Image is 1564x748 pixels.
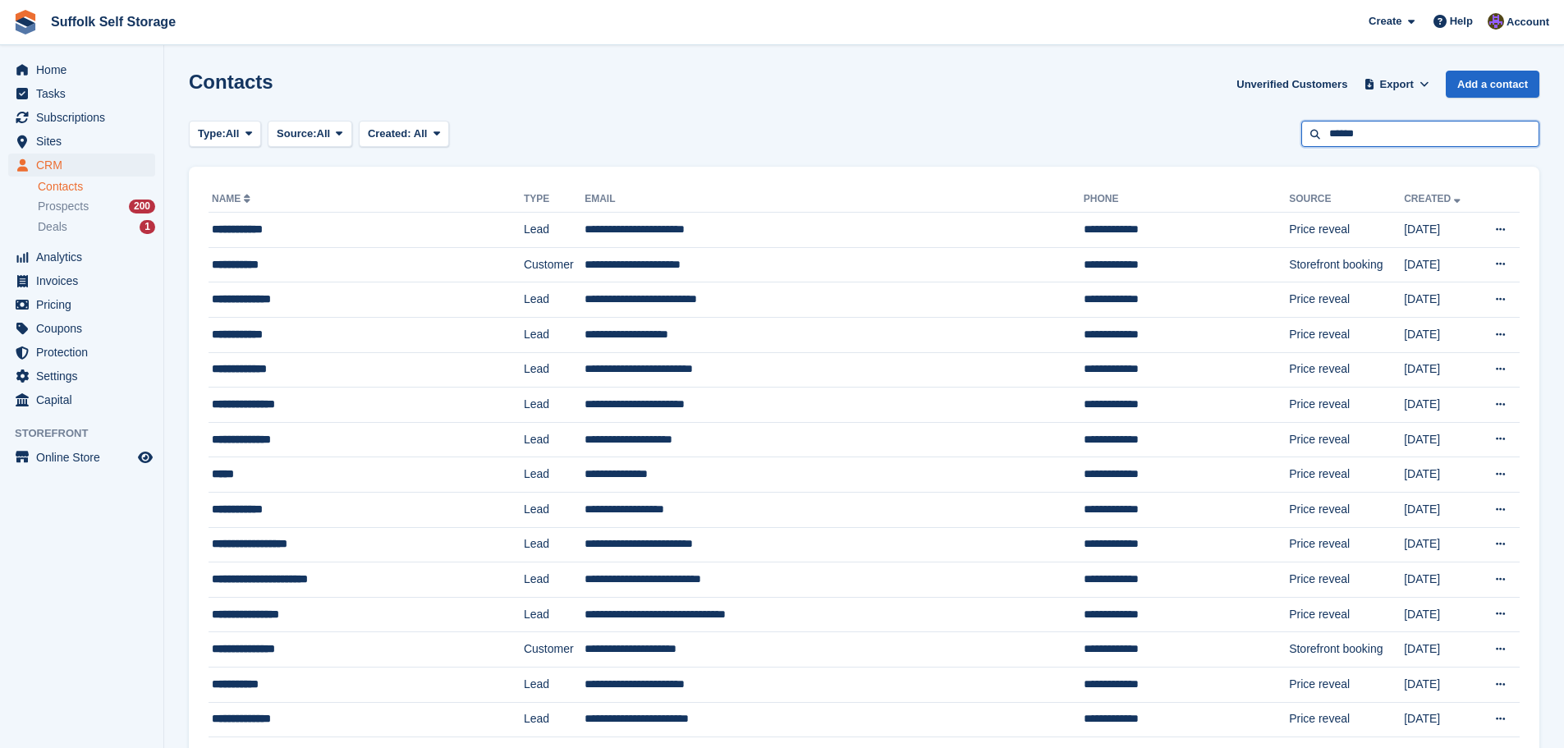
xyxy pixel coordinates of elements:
span: CRM [36,154,135,177]
td: Customer [524,247,585,282]
td: Lead [524,562,585,598]
td: Price reveal [1289,527,1404,562]
td: Lead [524,702,585,737]
a: menu [8,82,155,105]
td: [DATE] [1404,492,1478,527]
td: Price reveal [1289,388,1404,423]
td: [DATE] [1404,282,1478,318]
a: menu [8,365,155,388]
th: Source [1289,186,1404,213]
a: Suffolk Self Storage [44,8,182,35]
th: Type [524,186,585,213]
td: Price reveal [1289,282,1404,318]
span: Pricing [36,293,135,316]
td: Lead [524,317,585,352]
span: Coupons [36,317,135,340]
div: 1 [140,220,155,234]
a: Unverified Customers [1230,71,1354,98]
button: Type: All [189,121,261,148]
div: 200 [129,200,155,213]
button: Export [1360,71,1433,98]
a: menu [8,130,155,153]
td: Customer [524,632,585,668]
span: Sites [36,130,135,153]
a: menu [8,446,155,469]
td: Storefront booking [1289,247,1404,282]
img: stora-icon-8386f47178a22dfd0bd8f6a31ec36ba5ce8667c1dd55bd0f319d3a0aa187defe.svg [13,10,38,34]
span: Home [36,58,135,81]
span: Storefront [15,425,163,442]
td: Price reveal [1289,667,1404,702]
td: Lead [524,457,585,493]
td: [DATE] [1404,597,1478,632]
span: Analytics [36,246,135,268]
span: Create [1369,13,1401,30]
img: Emma [1488,13,1504,30]
a: Deals 1 [38,218,155,236]
td: Lead [524,492,585,527]
span: Subscriptions [36,106,135,129]
a: Prospects 200 [38,198,155,215]
a: menu [8,317,155,340]
button: Created: All [359,121,449,148]
span: Tasks [36,82,135,105]
a: Add a contact [1446,71,1539,98]
a: Name [212,193,254,204]
td: [DATE] [1404,422,1478,457]
a: menu [8,293,155,316]
td: [DATE] [1404,562,1478,598]
td: Price reveal [1289,352,1404,388]
span: Online Store [36,446,135,469]
h1: Contacts [189,71,273,93]
span: All [226,126,240,142]
td: [DATE] [1404,702,1478,737]
a: Created [1404,193,1464,204]
td: [DATE] [1404,247,1478,282]
td: Price reveal [1289,492,1404,527]
span: Source: [277,126,316,142]
td: [DATE] [1404,352,1478,388]
span: Invoices [36,269,135,292]
span: All [414,127,428,140]
td: Price reveal [1289,213,1404,248]
td: Lead [524,527,585,562]
td: [DATE] [1404,632,1478,668]
th: Phone [1084,186,1289,213]
td: Lead [524,597,585,632]
a: menu [8,388,155,411]
td: Price reveal [1289,457,1404,493]
td: Price reveal [1289,422,1404,457]
td: Lead [524,352,585,388]
span: Export [1380,76,1414,93]
td: Price reveal [1289,317,1404,352]
button: Source: All [268,121,352,148]
span: Help [1450,13,1473,30]
td: [DATE] [1404,457,1478,493]
a: menu [8,246,155,268]
td: Lead [524,388,585,423]
td: Lead [524,282,585,318]
span: Settings [36,365,135,388]
td: Price reveal [1289,562,1404,598]
td: [DATE] [1404,213,1478,248]
td: [DATE] [1404,667,1478,702]
a: menu [8,341,155,364]
td: [DATE] [1404,388,1478,423]
span: Protection [36,341,135,364]
td: [DATE] [1404,527,1478,562]
span: Capital [36,388,135,411]
span: Created: [368,127,411,140]
td: Lead [524,422,585,457]
td: Price reveal [1289,702,1404,737]
td: Lead [524,667,585,702]
th: Email [585,186,1084,213]
span: Account [1507,14,1549,30]
td: [DATE] [1404,317,1478,352]
span: Prospects [38,199,89,214]
a: Preview store [135,447,155,467]
a: menu [8,58,155,81]
td: Lead [524,213,585,248]
a: menu [8,154,155,177]
a: menu [8,269,155,292]
td: Price reveal [1289,597,1404,632]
